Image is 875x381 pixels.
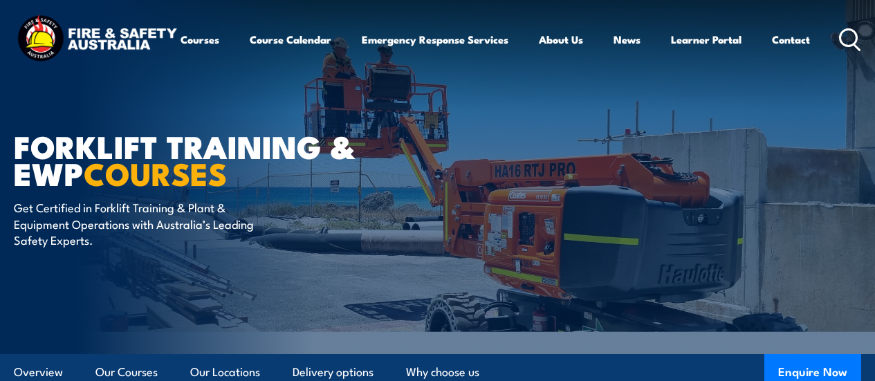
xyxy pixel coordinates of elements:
a: Learner Portal [671,23,742,56]
a: News [614,23,641,56]
h1: Forklift Training & EWP [14,132,356,186]
a: Course Calendar [250,23,331,56]
p: Get Certified in Forklift Training & Plant & Equipment Operations with Australia’s Leading Safety... [14,199,266,248]
a: Contact [772,23,810,56]
a: Emergency Response Services [362,23,508,56]
a: About Us [539,23,583,56]
a: Courses [181,23,219,56]
strong: COURSES [84,149,227,196]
